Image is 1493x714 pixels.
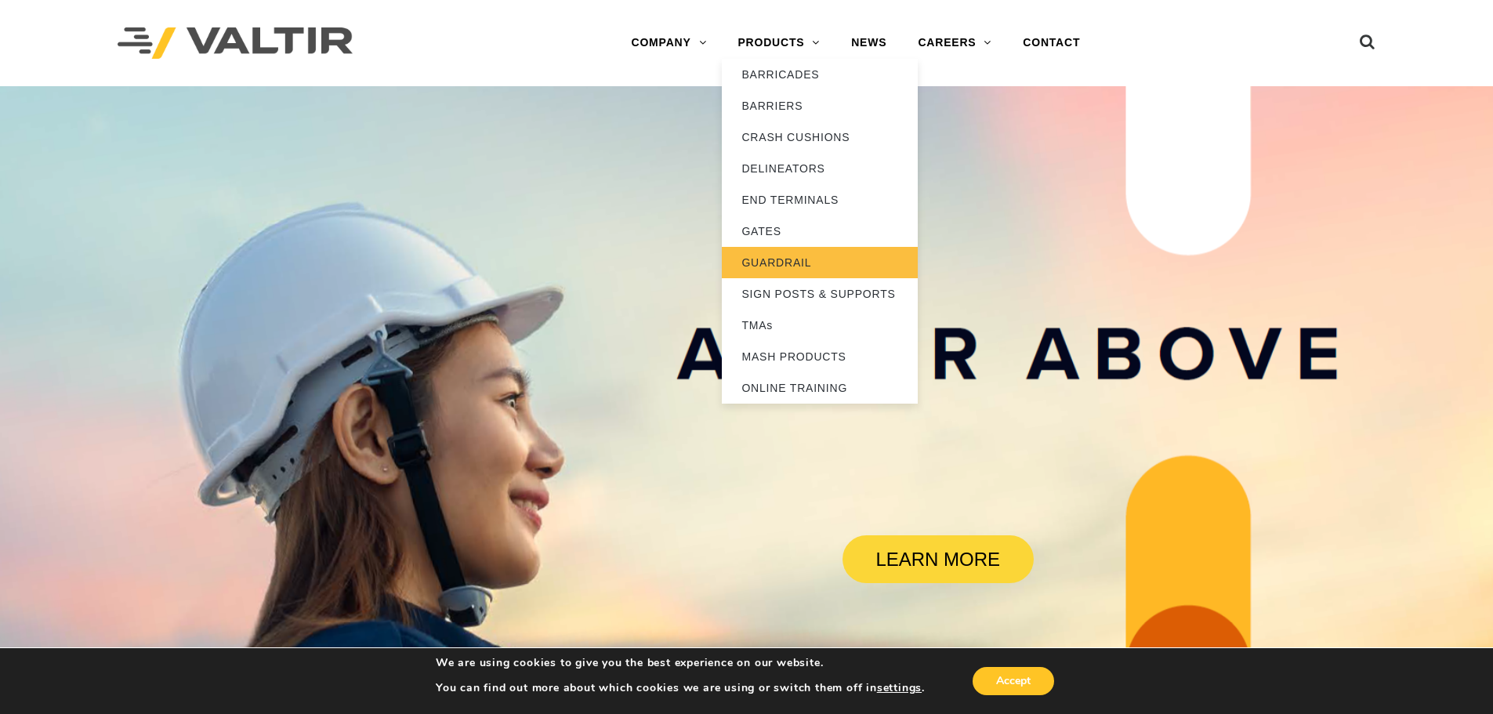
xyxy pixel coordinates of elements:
a: SIGN POSTS & SUPPORTS [722,278,918,310]
img: Valtir [118,27,353,60]
a: TMAs [722,310,918,341]
a: DELINEATORS [722,153,918,184]
a: END TERMINALS [722,184,918,216]
a: ONLINE TRAINING [722,372,918,404]
button: Accept [973,667,1054,695]
a: BARRIERS [722,90,918,121]
a: NEWS [835,27,902,59]
a: GATES [722,216,918,247]
a: CAREERS [902,27,1007,59]
a: CRASH CUSHIONS [722,121,918,153]
a: PRODUCTS [722,27,835,59]
a: COMPANY [615,27,722,59]
a: LEARN MORE [843,535,1034,583]
p: You can find out more about which cookies we are using or switch them off in . [436,681,925,695]
a: GUARDRAIL [722,247,918,278]
a: MASH PRODUCTS [722,341,918,372]
a: BARRICADES [722,59,918,90]
a: CONTACT [1007,27,1096,59]
p: We are using cookies to give you the best experience on our website. [436,656,925,670]
button: settings [877,681,922,695]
